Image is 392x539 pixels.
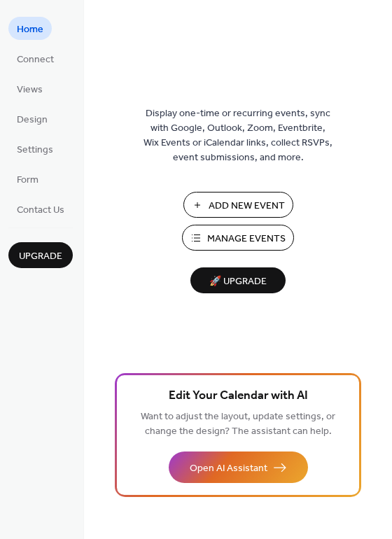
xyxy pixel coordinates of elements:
[141,407,335,441] span: Want to adjust the layout, update settings, or change the design? The assistant can help.
[169,451,308,483] button: Open AI Assistant
[8,197,73,220] a: Contact Us
[8,17,52,40] a: Home
[8,47,62,70] a: Connect
[8,242,73,268] button: Upgrade
[209,199,285,213] span: Add New Event
[183,192,293,218] button: Add New Event
[8,77,51,100] a: Views
[17,113,48,127] span: Design
[207,232,286,246] span: Manage Events
[182,225,294,251] button: Manage Events
[17,22,43,37] span: Home
[169,386,308,406] span: Edit Your Calendar with AI
[190,267,286,293] button: 🚀 Upgrade
[17,143,53,157] span: Settings
[17,173,38,188] span: Form
[17,52,54,67] span: Connect
[17,83,43,97] span: Views
[143,106,332,165] span: Display one-time or recurring events, sync with Google, Outlook, Zoom, Eventbrite, Wix Events or ...
[8,137,62,160] a: Settings
[19,249,62,264] span: Upgrade
[8,167,47,190] a: Form
[190,461,267,476] span: Open AI Assistant
[8,107,56,130] a: Design
[199,272,277,291] span: 🚀 Upgrade
[17,203,64,218] span: Contact Us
